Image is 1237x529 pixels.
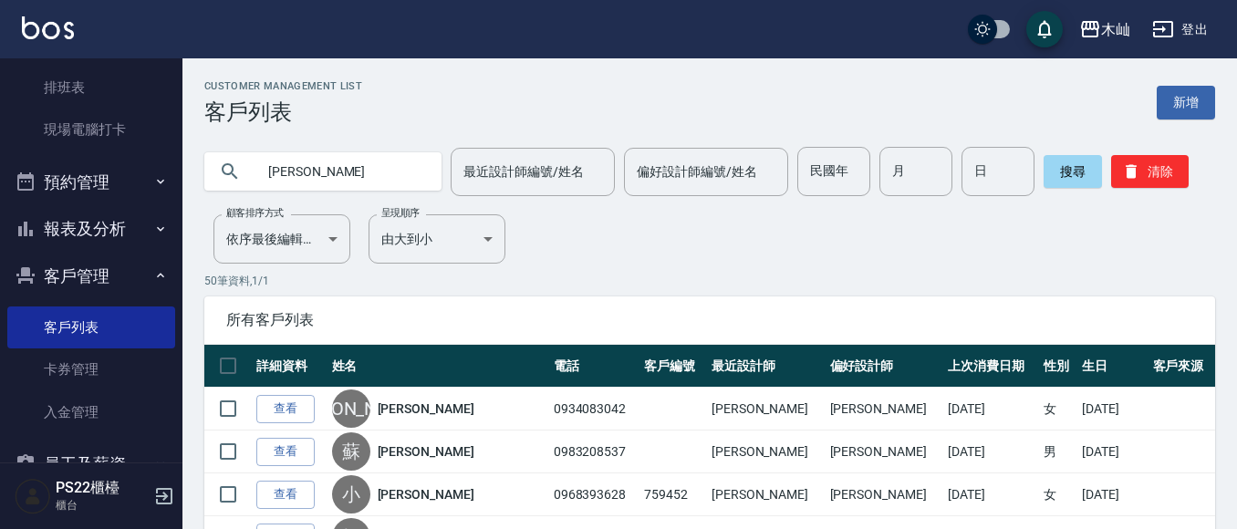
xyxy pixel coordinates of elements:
[1039,430,1077,473] td: 男
[7,205,175,253] button: 報表及分析
[639,345,706,388] th: 客戶編號
[1077,430,1149,473] td: [DATE]
[7,109,175,150] a: 現場電腦打卡
[1077,473,1149,516] td: [DATE]
[378,485,474,503] a: [PERSON_NAME]
[378,399,474,418] a: [PERSON_NAME]
[1044,155,1102,188] button: 搜尋
[707,473,826,516] td: [PERSON_NAME]
[7,441,175,488] button: 員工及薪資
[1077,388,1149,430] td: [DATE]
[327,345,549,388] th: 姓名
[204,273,1215,289] p: 50 筆資料, 1 / 1
[204,99,362,125] h3: 客戶列表
[22,16,74,39] img: Logo
[378,442,474,461] a: [PERSON_NAME]
[943,388,1038,430] td: [DATE]
[56,479,149,497] h5: PS22櫃檯
[381,206,420,220] label: 呈現順序
[226,311,1193,329] span: 所有客戶列表
[549,388,640,430] td: 0934083042
[943,345,1038,388] th: 上次消費日期
[826,388,944,430] td: [PERSON_NAME]
[826,345,944,388] th: 偏好設計師
[256,481,315,509] a: 查看
[943,430,1038,473] td: [DATE]
[7,67,175,109] a: 排班表
[7,159,175,206] button: 預約管理
[1026,11,1063,47] button: save
[1111,155,1189,188] button: 清除
[256,438,315,466] a: 查看
[549,473,640,516] td: 0968393628
[639,473,706,516] td: 759452
[256,395,315,423] a: 查看
[369,214,505,264] div: 由大到小
[707,345,826,388] th: 最近設計師
[332,475,370,513] div: 小
[549,430,640,473] td: 0983208537
[826,473,944,516] td: [PERSON_NAME]
[204,80,362,92] h2: Customer Management List
[7,253,175,300] button: 客戶管理
[1039,473,1077,516] td: 女
[332,432,370,471] div: 蘇
[15,478,51,514] img: Person
[826,430,944,473] td: [PERSON_NAME]
[1145,13,1215,47] button: 登出
[707,388,826,430] td: [PERSON_NAME]
[1157,86,1215,119] a: 新增
[1039,345,1077,388] th: 性別
[255,147,427,196] input: 搜尋關鍵字
[943,473,1038,516] td: [DATE]
[1149,345,1215,388] th: 客戶來源
[7,348,175,390] a: 卡券管理
[1039,388,1077,430] td: 女
[332,389,370,428] div: [PERSON_NAME]
[707,430,826,473] td: [PERSON_NAME]
[252,345,327,388] th: 詳細資料
[7,391,175,433] a: 入金管理
[1077,345,1149,388] th: 生日
[1101,18,1130,41] div: 木屾
[56,497,149,513] p: 櫃台
[1072,11,1138,48] button: 木屾
[549,345,640,388] th: 電話
[7,306,175,348] a: 客戶列表
[213,214,350,264] div: 依序最後編輯時間
[226,206,284,220] label: 顧客排序方式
